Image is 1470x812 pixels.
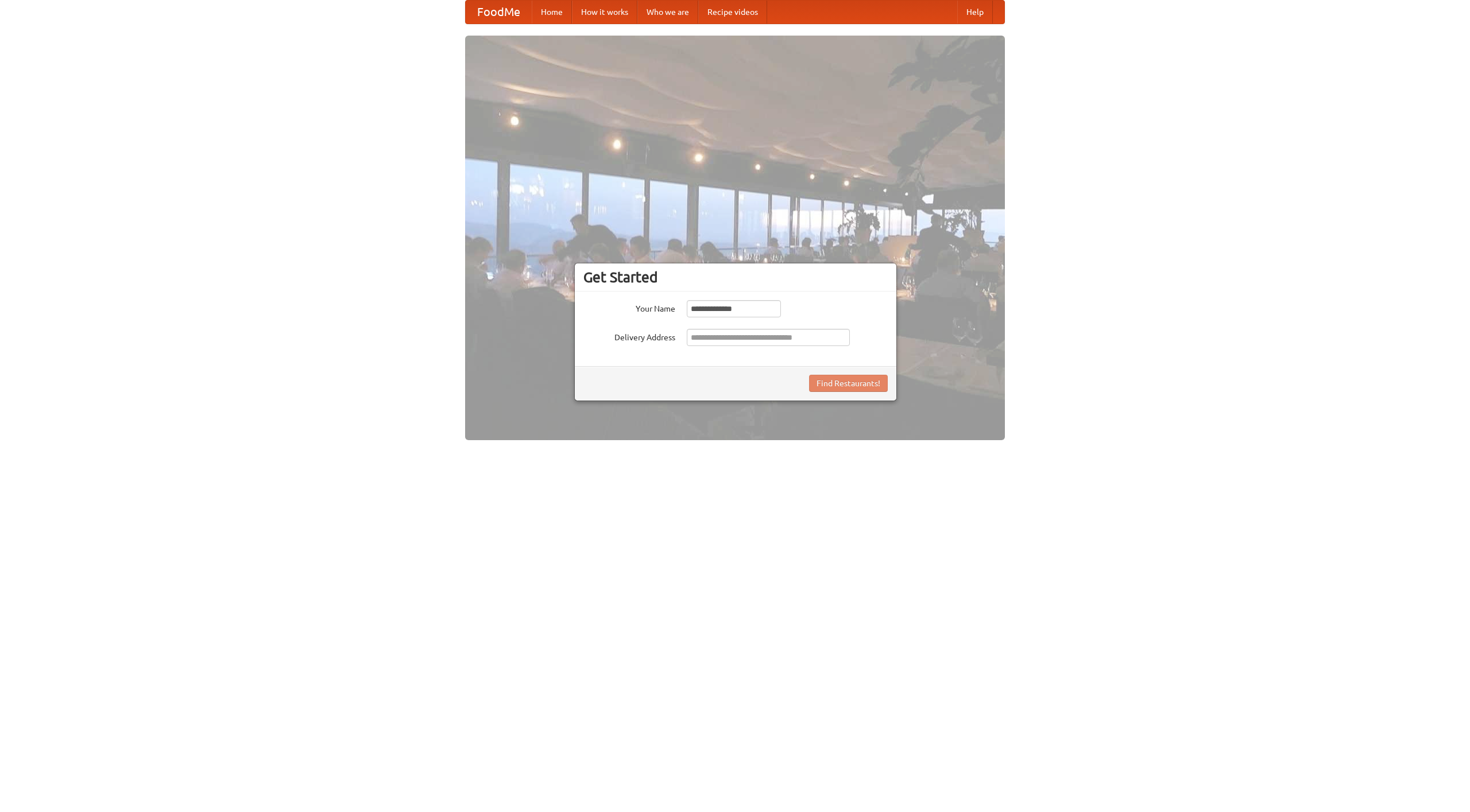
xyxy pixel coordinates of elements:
a: How it works [572,1,637,24]
button: Find Restaurants! [809,375,888,392]
a: Help [957,1,993,24]
a: Home [532,1,572,24]
label: Delivery Address [583,329,675,343]
a: Recipe videos [698,1,767,24]
a: Who we are [637,1,698,24]
label: Your Name [583,300,675,314]
a: FoodMe [466,1,532,24]
h3: Get Started [583,269,888,286]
